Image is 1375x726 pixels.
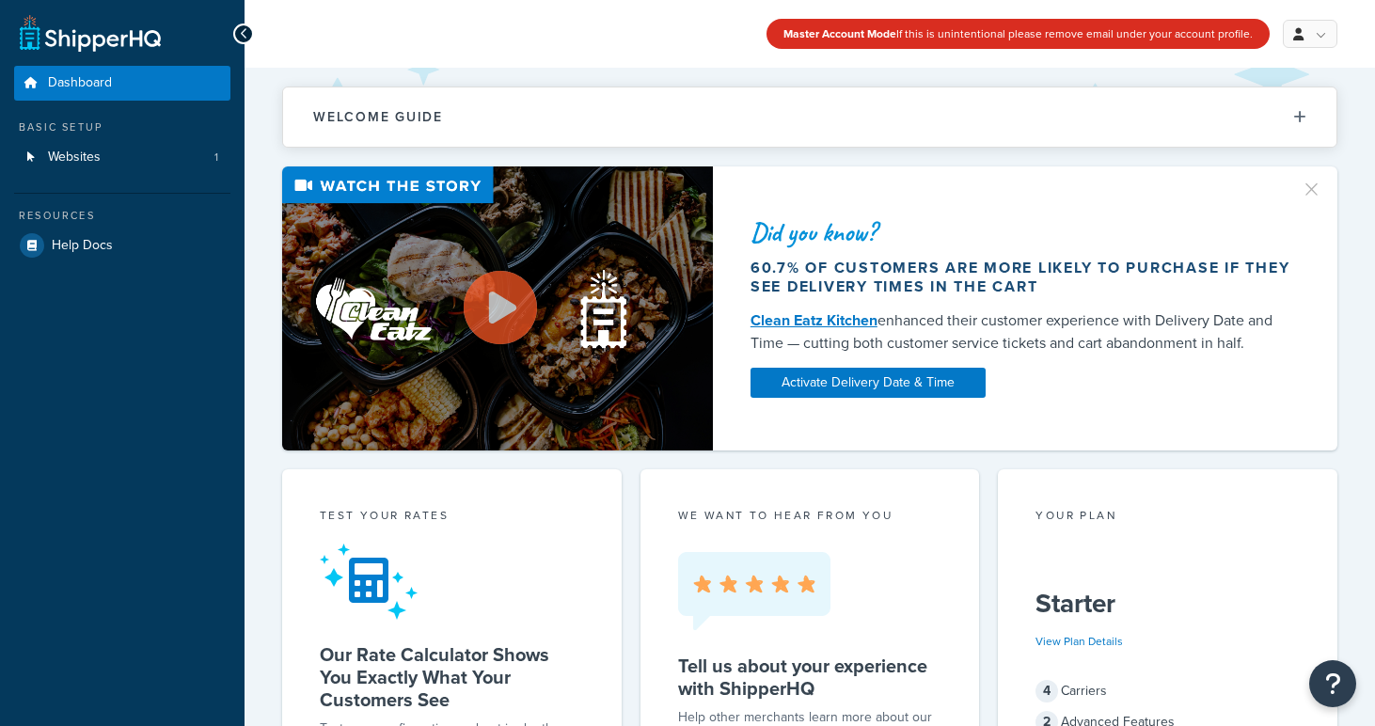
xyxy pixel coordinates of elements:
[48,75,112,91] span: Dashboard
[14,208,230,224] div: Resources
[678,507,942,524] p: we want to hear from you
[320,507,584,529] div: Test your rates
[14,140,230,175] li: Websites
[678,655,942,700] h5: Tell us about your experience with ShipperHQ
[1035,507,1300,529] div: Your Plan
[767,19,1270,49] div: If this is unintentional please remove email under your account profile.
[14,119,230,135] div: Basic Setup
[313,110,443,124] h2: Welcome Guide
[14,229,230,262] a: Help Docs
[751,219,1292,245] div: Did you know?
[751,309,877,331] a: Clean Eatz Kitchen
[751,259,1292,296] div: 60.7% of customers are more likely to purchase if they see delivery times in the cart
[52,238,113,254] span: Help Docs
[1309,660,1356,707] button: Open Resource Center
[1035,633,1123,650] a: View Plan Details
[1035,678,1300,704] div: Carriers
[1035,589,1300,619] h5: Starter
[783,25,896,42] strong: Master Account Mode
[1035,680,1058,702] span: 4
[48,150,101,166] span: Websites
[282,166,713,450] img: Video thumbnail
[214,150,218,166] span: 1
[751,309,1292,355] div: enhanced their customer experience with Delivery Date and Time — cutting both customer service ti...
[14,66,230,101] a: Dashboard
[320,643,584,711] h5: Our Rate Calculator Shows You Exactly What Your Customers See
[14,140,230,175] a: Websites1
[751,368,986,398] a: Activate Delivery Date & Time
[283,87,1336,147] button: Welcome Guide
